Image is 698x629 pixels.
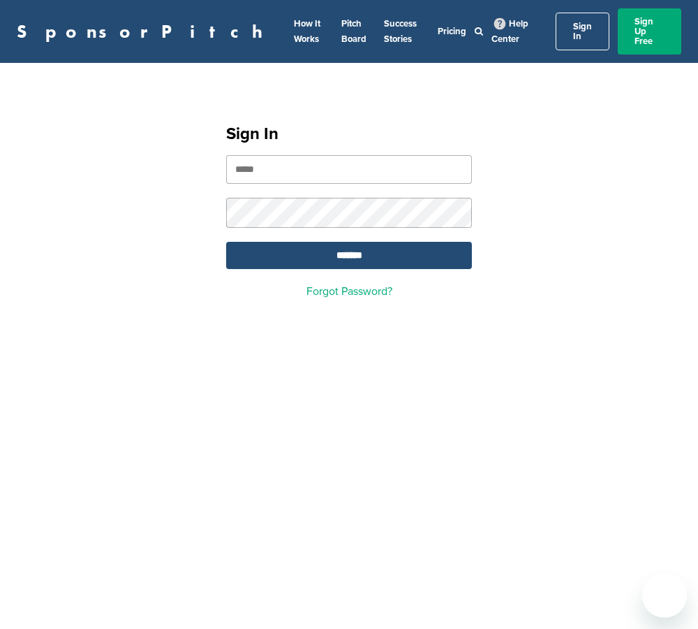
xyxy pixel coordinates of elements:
a: Forgot Password? [306,284,392,298]
h1: Sign In [226,122,472,147]
a: SponsorPitch [17,22,272,41]
a: How It Works [294,18,320,45]
iframe: Button to launch messaging window [642,573,687,618]
a: Pricing [438,26,466,37]
a: Pitch Board [341,18,366,45]
a: Help Center [491,15,528,48]
a: Sign Up Free [618,8,681,55]
a: Sign In [556,13,609,50]
a: Success Stories [384,18,417,45]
